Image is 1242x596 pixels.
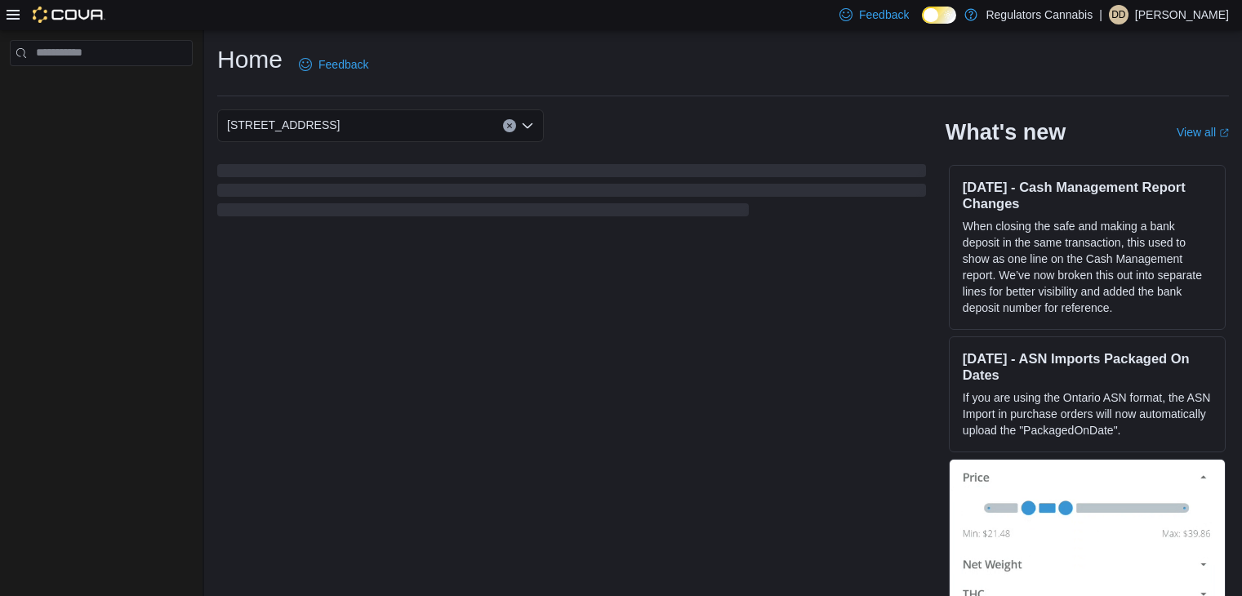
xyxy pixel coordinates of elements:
span: Loading [217,167,926,220]
img: Cova [33,7,105,23]
p: | [1099,5,1102,24]
button: Clear input [503,119,516,132]
h2: What's new [946,119,1066,145]
button: Open list of options [521,119,534,132]
span: [STREET_ADDRESS] [227,115,340,135]
h3: [DATE] - ASN Imports Packaged On Dates [963,350,1212,383]
span: DD [1111,5,1125,24]
p: [PERSON_NAME] [1135,5,1229,24]
span: Feedback [318,56,368,73]
p: Regulators Cannabis [986,5,1093,24]
nav: Complex example [10,69,193,109]
h1: Home [217,43,283,76]
input: Dark Mode [922,7,956,24]
span: Feedback [859,7,909,23]
a: Feedback [292,48,375,81]
svg: External link [1219,128,1229,138]
p: If you are using the Ontario ASN format, the ASN Import in purchase orders will now automatically... [963,389,1212,438]
h3: [DATE] - Cash Management Report Changes [963,179,1212,211]
a: View allExternal link [1177,126,1229,139]
div: Devon DeSalliers [1109,5,1128,24]
p: When closing the safe and making a bank deposit in the same transaction, this used to show as one... [963,218,1212,316]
